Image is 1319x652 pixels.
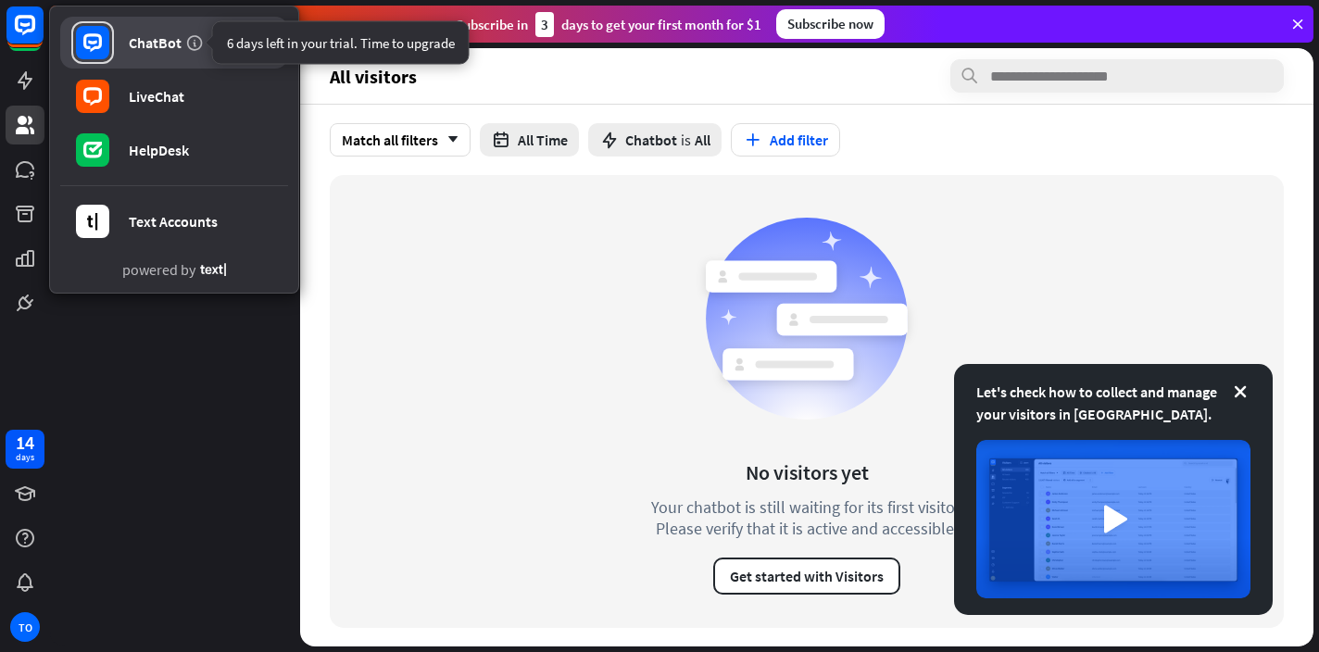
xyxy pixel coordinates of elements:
[681,131,691,149] span: is
[16,451,34,464] div: days
[976,381,1250,425] div: Let's check how to collect and manage your visitors in [GEOGRAPHIC_DATA].
[731,123,840,157] button: Add filter
[713,558,900,595] button: Get started with Visitors
[330,66,417,87] span: All visitors
[438,134,459,145] i: arrow_down
[15,7,70,63] button: Open LiveChat chat widget
[16,434,34,451] div: 14
[6,430,44,469] a: 14 days
[480,123,579,157] button: All Time
[535,12,554,37] div: 3
[746,459,869,485] div: No visitors yet
[695,131,710,149] span: All
[976,440,1250,598] img: image
[330,123,471,157] div: Match all filters
[776,9,885,39] div: Subscribe now
[617,496,997,539] div: Your chatbot is still waiting for its first visitor. Please verify that it is active and accessible.
[10,612,40,642] div: TO
[456,12,761,37] div: Subscribe in days to get your first month for $1
[625,131,677,149] span: Chatbot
